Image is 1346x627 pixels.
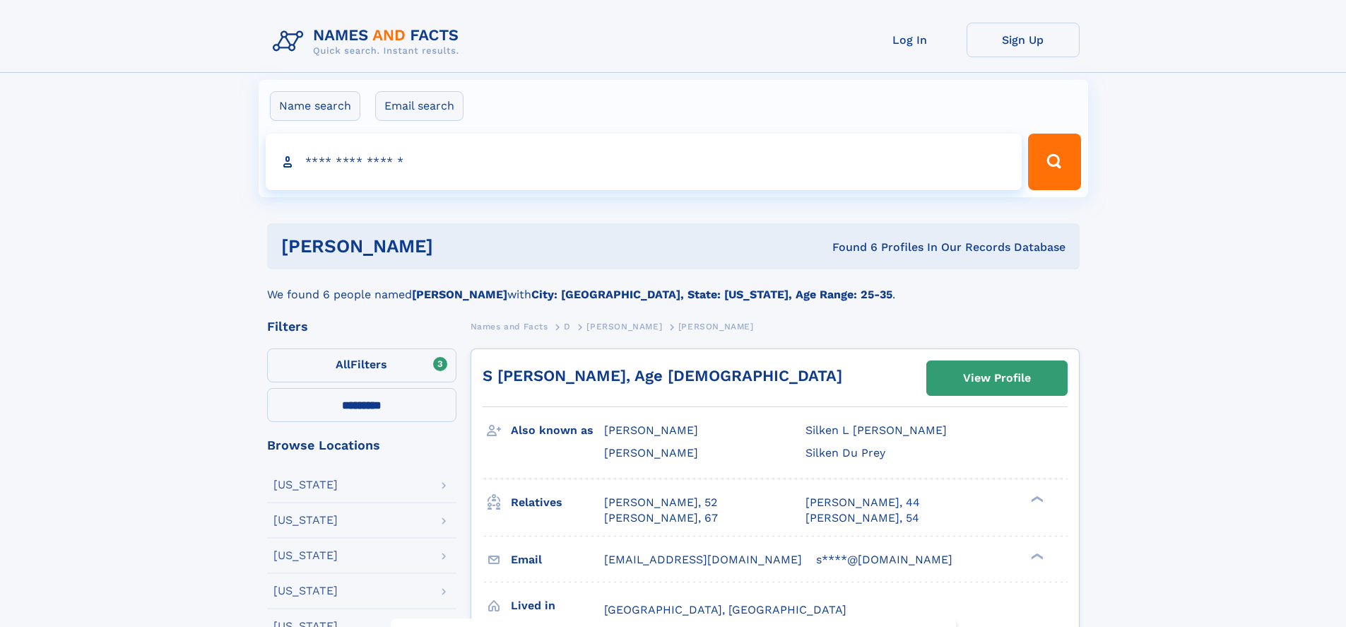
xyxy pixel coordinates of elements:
a: S [PERSON_NAME], Age [DEMOGRAPHIC_DATA] [483,367,842,385]
div: View Profile [963,362,1031,394]
a: Log In [854,23,967,57]
h3: Also known as [511,418,604,443]
div: Filters [267,320,456,333]
span: [PERSON_NAME] [604,423,698,437]
a: [PERSON_NAME], 67 [604,510,718,526]
span: [PERSON_NAME] [586,322,662,332]
button: Search Button [1028,134,1080,190]
span: [PERSON_NAME] [604,446,698,459]
span: Silken Du Prey [805,446,885,459]
span: [PERSON_NAME] [678,322,754,332]
div: Browse Locations [267,439,456,452]
h3: Lived in [511,594,604,618]
a: [PERSON_NAME], 54 [805,510,919,526]
span: Silken L [PERSON_NAME] [805,423,947,437]
h1: [PERSON_NAME] [281,238,633,255]
span: [GEOGRAPHIC_DATA], [GEOGRAPHIC_DATA] [604,603,846,616]
label: Name search [270,91,360,121]
b: [PERSON_NAME] [412,288,507,301]
a: Names and Facts [471,317,548,335]
b: City: [GEOGRAPHIC_DATA], State: [US_STATE], Age Range: 25-35 [531,288,892,301]
div: [US_STATE] [273,585,338,597]
h3: Relatives [511,491,604,515]
div: Found 6 Profiles In Our Records Database [632,240,1065,255]
a: [PERSON_NAME], 52 [604,495,717,510]
div: [US_STATE] [273,550,338,561]
img: Logo Names and Facts [267,23,471,61]
span: D [564,322,571,332]
h3: Email [511,548,604,572]
div: We found 6 people named with . [267,269,1080,303]
div: [US_STATE] [273,479,338,491]
div: [US_STATE] [273,515,338,526]
input: search input [266,134,1022,190]
span: All [336,358,350,371]
label: Filters [267,348,456,382]
a: View Profile [927,361,1067,395]
div: ❯ [1027,551,1044,561]
a: [PERSON_NAME], 44 [805,495,920,510]
div: ❯ [1027,494,1044,503]
a: [PERSON_NAME] [586,317,662,335]
a: Sign Up [967,23,1080,57]
span: [EMAIL_ADDRESS][DOMAIN_NAME] [604,553,802,566]
a: D [564,317,571,335]
label: Email search [375,91,464,121]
